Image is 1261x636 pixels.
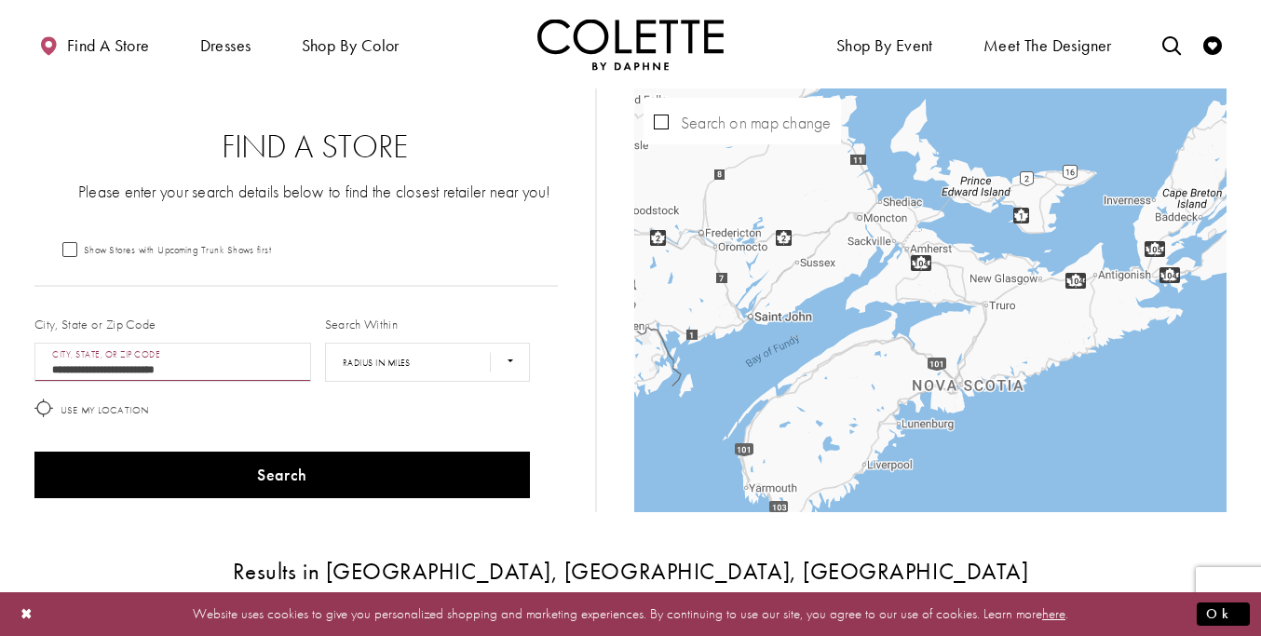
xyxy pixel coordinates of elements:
h2: Find a Store [72,129,558,166]
a: Visit Home Page [537,19,724,70]
a: Find a store [34,19,154,70]
label: City, State or Zip Code [34,315,156,333]
img: Colette by Daphne [537,19,724,70]
span: Shop by color [302,36,400,55]
span: Shop By Event [832,19,938,70]
h3: Results in [GEOGRAPHIC_DATA], [GEOGRAPHIC_DATA], [GEOGRAPHIC_DATA] [34,559,1227,584]
p: Website uses cookies to give you personalized shopping and marketing experiences. By continuing t... [134,602,1127,627]
label: Search Within [325,315,398,333]
span: Meet the designer [983,36,1112,55]
button: Close Dialog [11,598,43,630]
div: Map with store locations [634,88,1227,512]
a: Toggle search [1158,19,1186,70]
button: Submit Dialog [1197,602,1250,626]
a: Meet the designer [979,19,1117,70]
span: Dresses [196,19,256,70]
a: Check Wishlist [1199,19,1227,70]
span: Find a store [67,36,150,55]
input: City, State, or ZIP Code [34,343,311,382]
span: Shop by color [297,19,404,70]
button: Search [34,452,530,498]
span: Shop By Event [836,36,933,55]
p: Please enter your search details below to find the closest retailer near you! [72,180,558,203]
select: Radius In Miles [325,343,530,382]
a: here [1042,604,1065,623]
span: Dresses [200,36,251,55]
